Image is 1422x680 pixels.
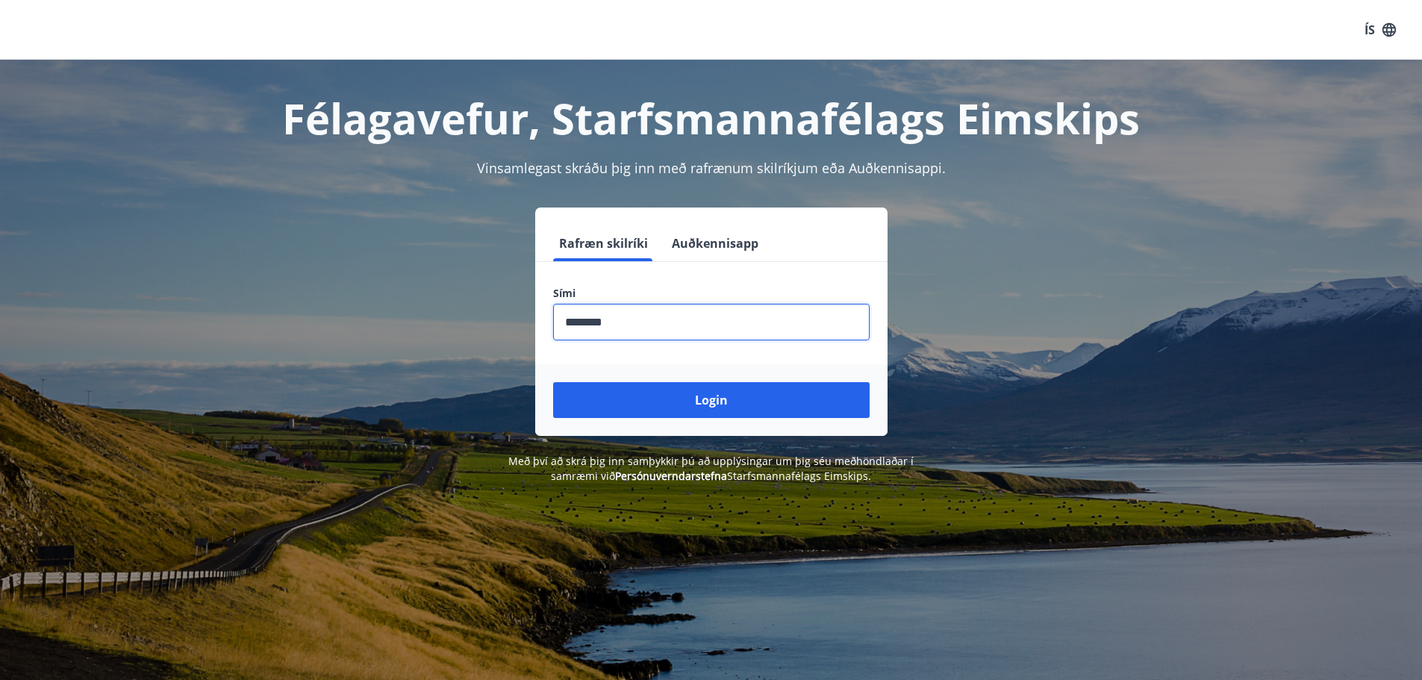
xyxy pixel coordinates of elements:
[553,286,870,301] label: Sími
[553,382,870,418] button: Login
[477,159,946,177] span: Vinsamlegast skráðu þig inn með rafrænum skilríkjum eða Auðkennisappi.
[508,454,914,483] span: Með því að skrá þig inn samþykkir þú að upplýsingar um þig séu meðhöndlaðar í samræmi við Starfsm...
[192,90,1231,146] h1: Félagavefur, Starfsmannafélags Eimskips
[615,469,727,483] a: Persónuverndarstefna
[1356,16,1404,43] button: ÍS
[666,225,764,261] button: Auðkennisapp
[553,225,654,261] button: Rafræn skilríki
